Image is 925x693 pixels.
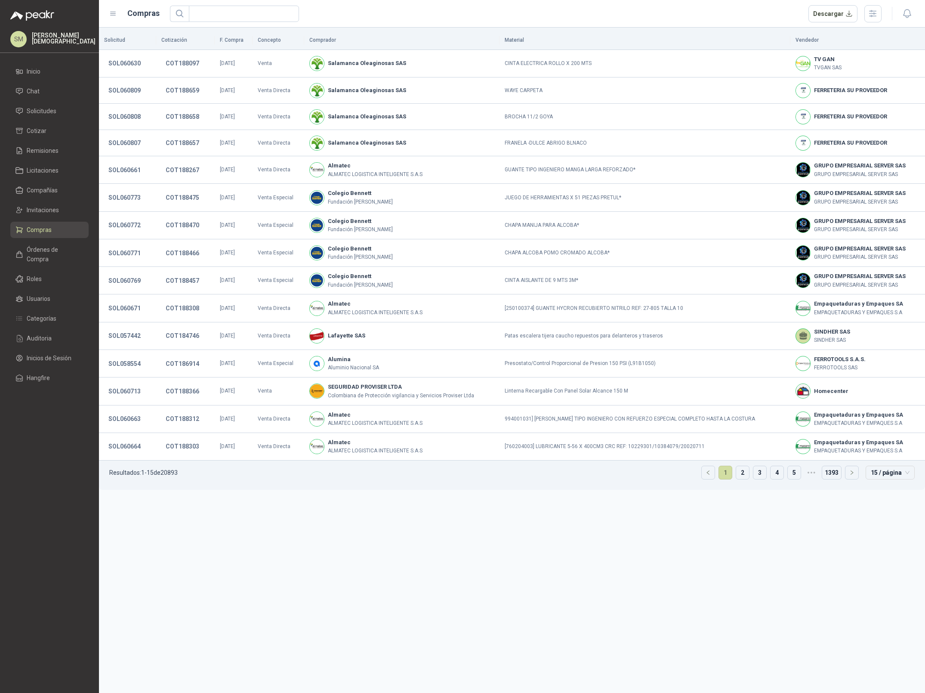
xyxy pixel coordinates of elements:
[328,355,379,364] b: Alumina
[328,170,422,179] p: ALMATEC LOGISTICA INTELIGENTE S.A.S
[310,412,324,426] img: Company Logo
[310,136,324,150] img: Company Logo
[127,7,160,19] h1: Compras
[866,466,915,480] div: tamaño de página
[814,55,842,64] b: TV GAN
[161,190,203,205] button: COT188475
[788,466,801,479] a: 5
[104,273,145,288] button: SOL060769
[10,182,89,198] a: Compañías
[328,253,393,261] p: Fundación [PERSON_NAME]
[253,184,304,211] td: Venta Especial
[109,470,178,476] p: Resultados: 1 - 15 de 20893
[814,161,906,170] b: GRUPO EMPRESARIAL SERVER SAS
[220,114,235,120] span: [DATE]
[790,31,925,50] th: Vendedor
[104,328,145,343] button: SOL057442
[220,60,235,66] span: [DATE]
[10,202,89,218] a: Invitaciones
[253,104,304,130] td: Venta Directa
[310,439,324,454] img: Company Logo
[27,87,40,96] span: Chat
[499,104,790,130] td: BROCHA 11/2 GOYA
[796,163,810,177] img: Company Logo
[814,411,903,419] b: Empaquetaduras y Empaques SA
[736,466,749,480] li: 2
[220,443,235,449] span: [DATE]
[814,64,842,72] p: TVGAN SAS
[104,162,145,178] button: SOL060661
[814,300,903,308] b: Empaquetaduras y Empaques SA
[220,222,235,228] span: [DATE]
[796,136,810,150] img: Company Logo
[814,226,906,234] p: GRUPO EMPRESARIAL SERVER SAS
[499,377,790,405] td: Linterna Recargable Con Panel Solar Alcance 150 M
[796,439,810,454] img: Company Logo
[328,300,422,308] b: Almatec
[328,198,393,206] p: Fundación [PERSON_NAME]
[27,294,50,303] span: Usuarios
[499,405,790,433] td: 994001031] [PERSON_NAME] TIPO INGENIERO CON REFUERZO ESPECIAL COMPLETO HASTA LA COSTURA
[753,466,766,479] a: 3
[161,328,203,343] button: COT184746
[814,170,906,179] p: GRUPO EMPRESARIAL SERVER SAS
[796,84,810,98] img: Company Logo
[253,433,304,461] td: Venta Directa
[104,245,145,261] button: SOL060771
[328,161,422,170] b: Almatec
[805,466,818,480] span: •••
[27,205,59,215] span: Invitaciones
[161,217,203,233] button: COT188470
[814,364,866,372] p: FERROTOOLS SAS
[814,139,887,147] b: FERRETERIA SU PROVEEDOR
[161,245,203,261] button: COT188466
[814,253,906,261] p: GRUPO EMPRESARIAL SERVER SAS
[253,322,304,350] td: Venta Directa
[220,87,235,93] span: [DATE]
[310,301,324,316] img: Company Logo
[753,466,767,480] li: 3
[822,466,842,480] li: 1393
[310,110,324,124] img: Company Logo
[328,112,406,121] b: Salamanca Oleaginosas SAS
[310,56,324,71] img: Company Logo
[814,419,903,427] p: EMPAQUETADURAS Y EMPAQUES S.A
[849,470,854,475] span: right
[499,130,790,156] td: FRANELA -DULCE ABRIGO BLNACO
[499,267,790,294] td: CINTA AISLANTE DE 9 MTS 3M*
[736,466,749,479] a: 2
[328,419,422,427] p: ALMATEC LOGISTICA INTELIGENTE S.A.S
[328,272,393,281] b: Colegio Bennett
[104,56,145,71] button: SOL060630
[805,466,818,480] li: 5 páginas siguientes
[104,109,145,124] button: SOL060808
[253,294,304,322] td: Venta Directa
[220,167,235,173] span: [DATE]
[310,191,324,205] img: Company Logo
[328,438,422,447] b: Almatec
[104,217,145,233] button: SOL060772
[814,217,906,226] b: GRUPO EMPRESARIAL SERVER SAS
[796,273,810,288] img: Company Logo
[253,156,304,184] td: Venta Directa
[10,142,89,159] a: Remisiones
[328,244,393,253] b: Colegio Bennett
[27,314,56,323] span: Categorías
[220,388,235,394] span: [DATE]
[10,123,89,139] a: Cotizar
[814,272,906,281] b: GRUPO EMPRESARIAL SERVER SAS
[814,438,903,447] b: Empaquetaduras y Empaques SA
[27,353,71,363] span: Inicios de Sesión
[328,281,393,289] p: Fundación [PERSON_NAME]
[499,239,790,267] td: CHAPA ALCOBA POMO CROMADO ALCOBA*
[10,63,89,80] a: Inicio
[310,356,324,371] img: Company Logo
[253,405,304,433] td: Venta Directa
[253,239,304,267] td: Venta Especial
[156,31,215,50] th: Cotización
[499,294,790,322] td: [250100374] GUANTE HYCRON RECUBIERTO NITRILO REF: 27-805 TALLA 10
[787,466,801,480] li: 5
[814,198,906,206] p: GRUPO EMPRESARIAL SERVER SAS
[27,166,59,175] span: Licitaciones
[161,439,203,454] button: COT188303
